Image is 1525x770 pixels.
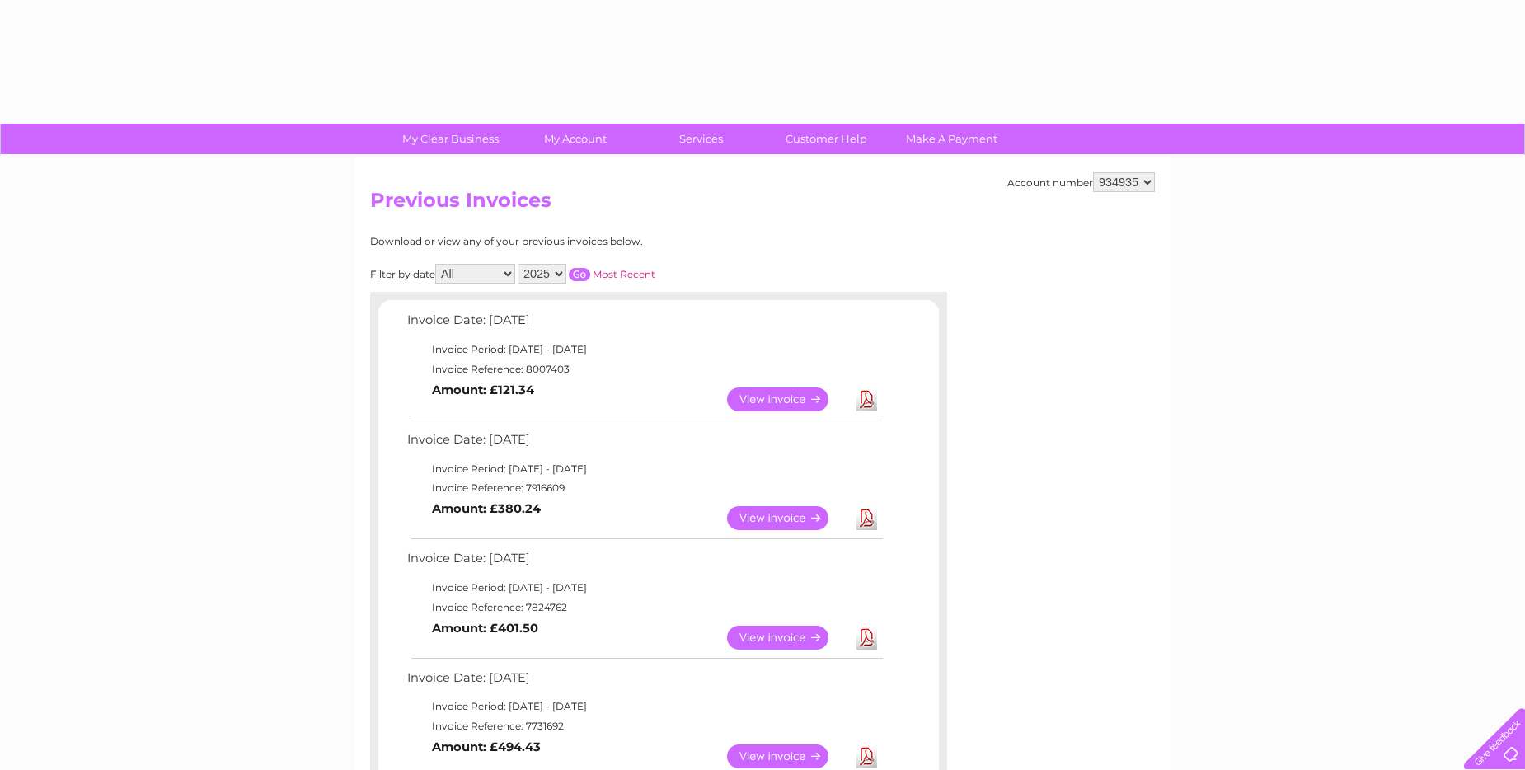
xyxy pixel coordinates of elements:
[403,547,885,578] td: Invoice Date: [DATE]
[727,744,848,768] a: View
[403,598,885,617] td: Invoice Reference: 7824762
[403,716,885,736] td: Invoice Reference: 7731692
[403,309,885,340] td: Invoice Date: [DATE]
[382,124,518,154] a: My Clear Business
[403,697,885,716] td: Invoice Period: [DATE] - [DATE]
[403,359,885,379] td: Invoice Reference: 8007403
[633,124,769,154] a: Services
[727,626,848,650] a: View
[884,124,1020,154] a: Make A Payment
[856,506,877,530] a: Download
[403,429,885,459] td: Invoice Date: [DATE]
[856,387,877,411] a: Download
[403,667,885,697] td: Invoice Date: [DATE]
[593,268,655,280] a: Most Recent
[403,478,885,498] td: Invoice Reference: 7916609
[403,578,885,598] td: Invoice Period: [DATE] - [DATE]
[432,501,541,516] b: Amount: £380.24
[370,264,803,284] div: Filter by date
[727,506,848,530] a: View
[508,124,644,154] a: My Account
[370,189,1155,220] h2: Previous Invoices
[856,744,877,768] a: Download
[403,340,885,359] td: Invoice Period: [DATE] - [DATE]
[758,124,894,154] a: Customer Help
[727,387,848,411] a: View
[1007,172,1155,192] div: Account number
[432,383,534,397] b: Amount: £121.34
[370,236,803,247] div: Download or view any of your previous invoices below.
[856,626,877,650] a: Download
[432,739,541,754] b: Amount: £494.43
[432,621,538,636] b: Amount: £401.50
[403,459,885,479] td: Invoice Period: [DATE] - [DATE]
